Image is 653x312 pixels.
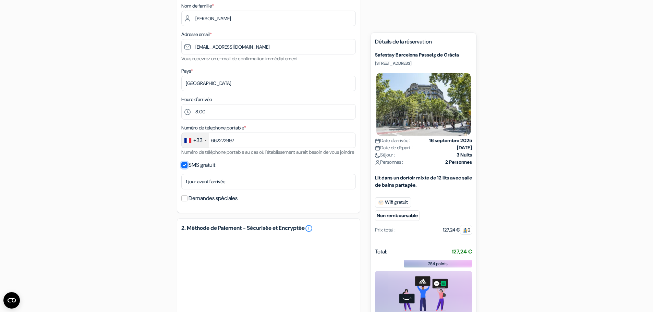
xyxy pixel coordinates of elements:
[375,144,413,151] span: Date de départ :
[375,146,380,151] img: calendar.svg
[305,224,313,233] a: error_outline
[181,67,193,75] label: Pays
[457,144,472,151] strong: [DATE]
[375,159,403,166] span: Personnes :
[452,248,472,255] strong: 127,24 €
[189,160,215,170] label: SMS gratuit
[463,228,468,233] img: guest.svg
[375,52,472,58] h5: Safestay Barcelona Passeig de Gràcia
[181,11,356,26] input: Entrer le nom de famille
[181,149,354,155] small: Numéro de téléphone portable au cas où l'établissement aurait besoin de vous joindre
[375,248,387,256] span: Total:
[181,31,212,38] label: Adresse email
[181,39,356,54] input: Entrer adresse e-mail
[375,151,395,159] span: Séjour :
[375,226,396,234] div: Prix total :
[181,96,212,103] label: Heure d'arrivée
[375,137,410,144] span: Date d'arrivée :
[428,261,448,267] span: 254 points
[399,276,448,311] img: gift_card_hero_new.png
[375,197,411,208] span: Wifi gratuit
[181,2,214,10] label: Nom de famille
[375,153,380,158] img: moon.svg
[193,136,203,145] div: +33
[460,225,472,235] span: 2
[375,138,380,143] img: calendar.svg
[375,160,380,165] img: user_icon.svg
[457,151,472,159] strong: 3 Nuits
[375,38,472,49] h5: Détails de la réservation
[181,133,356,148] input: 6 12 34 56 78
[182,133,209,148] div: France: +33
[375,61,472,66] p: [STREET_ADDRESS]
[375,210,420,221] small: Non remboursable
[445,159,472,166] strong: 2 Personnes
[378,200,384,205] img: free_wifi.svg
[181,124,246,132] label: Numéro de telephone portable
[375,175,472,188] b: Lit dans un dortoir mixte de 12 lits avec salle de bains partagée.
[181,224,356,233] h5: 2. Méthode de Paiement - Sécurisée et Encryptée
[429,137,472,144] strong: 16 septembre 2025
[189,194,238,203] label: Demandes spéciales
[3,292,20,309] button: Ouvrir le widget CMP
[181,55,298,62] small: Vous recevrez un e-mail de confirmation immédiatement
[443,226,472,234] div: 127,24 €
